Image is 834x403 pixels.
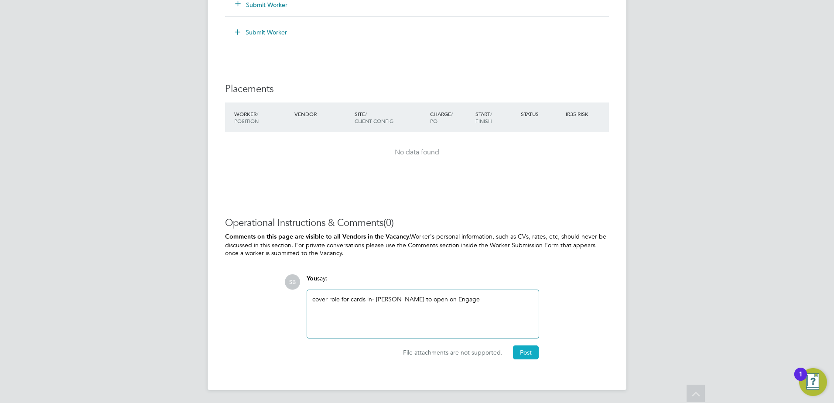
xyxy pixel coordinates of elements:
span: SB [285,274,300,290]
b: Comments on this page are visible to all Vendors in the Vacancy. [225,233,410,240]
span: File attachments are not supported. [403,348,502,356]
h3: Placements [225,83,609,96]
div: cover role for cards in- [PERSON_NAME] to open on Engage [312,295,533,333]
div: Worker [232,106,292,129]
span: / Finish [475,110,492,124]
div: Site [352,106,428,129]
div: Start [473,106,519,129]
button: Submit Worker [236,0,288,9]
button: Post [513,345,539,359]
button: Open Resource Center, 1 new notification [799,368,827,396]
span: / Position [234,110,259,124]
span: / Client Config [355,110,393,124]
span: / PO [430,110,453,124]
span: You [307,275,317,282]
div: Vendor [292,106,352,122]
span: (0) [383,217,394,229]
div: No data found [234,148,600,157]
div: IR35 Risk [564,106,594,122]
p: Worker's personal information, such as CVs, rates, etc, should never be discussed in this section... [225,232,609,257]
h3: Operational Instructions & Comments [225,217,609,229]
div: say: [307,274,539,290]
div: Charge [428,106,473,129]
div: Status [519,106,564,122]
button: Submit Worker [229,25,294,39]
div: 1 [799,374,803,386]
